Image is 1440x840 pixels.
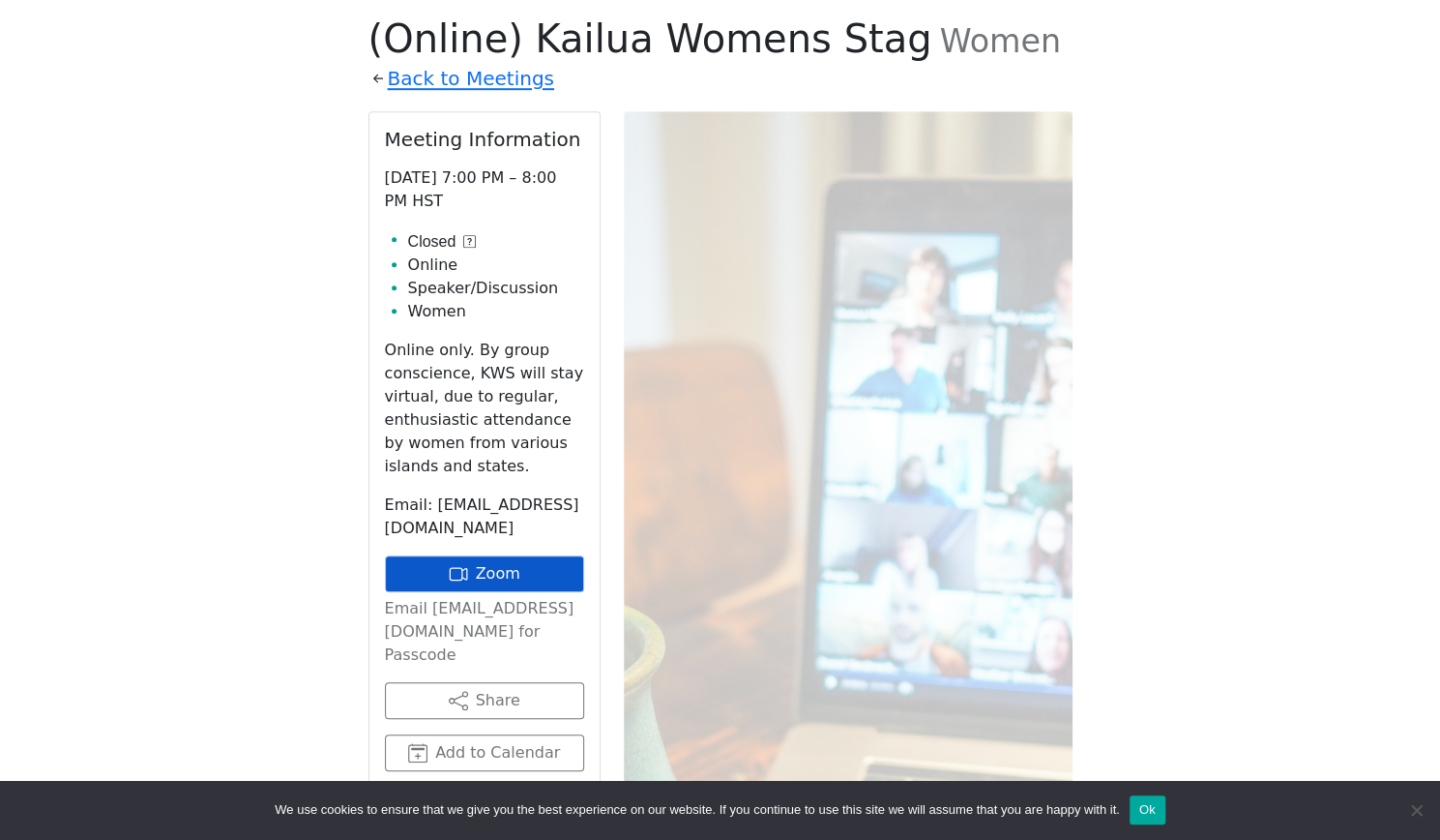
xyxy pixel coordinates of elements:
[408,230,456,254] span: Closed
[385,494,584,540] p: Email: [EMAIL_ADDRESS][DOMAIN_NAME]
[939,22,1061,60] small: Women
[385,339,584,478] p: Online only. By group conscience, KWS will stay virtual, due to regular, enthusiastic attendance ...
[408,254,584,277] li: Online
[408,300,584,323] li: Women
[388,62,554,96] a: Back to Meetings
[275,800,1119,820] span: We use cookies to ensure that we give you the best experience on our website. If you continue to ...
[385,555,584,592] a: Zoom
[385,682,584,719] button: Share
[385,128,584,151] h2: Meeting Information
[385,735,584,771] button: Add to Calendar
[368,16,932,61] span: (Online) Kailua Womens Stag
[1130,795,1165,825] button: Ok
[408,230,477,254] button: Closed
[385,166,584,213] p: [DATE] 7:00 PM – 8:00 PM HST
[408,277,584,300] li: Speaker/Discussion
[385,597,584,667] p: Email [EMAIL_ADDRESS][DOMAIN_NAME] for Passcode
[1406,800,1425,820] span: No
